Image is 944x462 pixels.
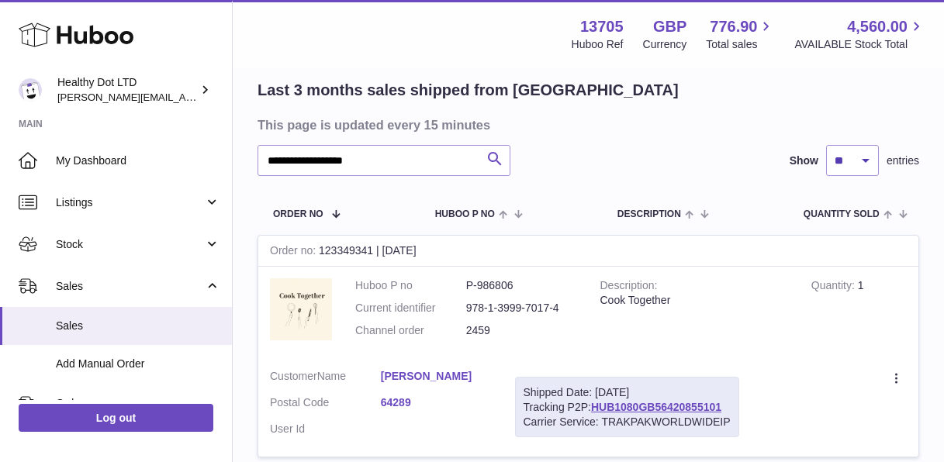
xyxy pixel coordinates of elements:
[847,16,908,37] span: 4,560.00
[57,91,311,103] span: [PERSON_NAME][EMAIL_ADDRESS][DOMAIN_NAME]
[19,78,42,102] img: Dorothy@healthydot.com
[524,385,731,400] div: Shipped Date: [DATE]
[600,279,658,295] strong: Description
[270,369,381,388] dt: Name
[355,278,466,293] dt: Huboo P no
[270,278,332,340] img: 1716545230.png
[794,37,925,52] span: AVAILABLE Stock Total
[804,209,880,219] span: Quantity Sold
[56,396,204,411] span: Orders
[270,370,317,382] span: Customer
[617,209,681,219] span: Description
[355,323,466,338] dt: Channel order
[270,422,381,436] dt: User Id
[811,279,858,295] strong: Quantity
[435,209,495,219] span: Huboo P no
[258,80,679,101] h2: Last 3 months sales shipped from [GEOGRAPHIC_DATA]
[258,236,918,267] div: 123349341 | [DATE]
[258,116,915,133] h3: This page is updated every 15 minutes
[515,377,739,438] div: Tracking P2P:
[381,369,492,384] a: [PERSON_NAME]
[466,323,577,338] dd: 2459
[355,301,466,315] dt: Current identifier
[273,209,323,219] span: Order No
[790,153,818,168] label: Show
[56,279,204,294] span: Sales
[706,37,775,52] span: Total sales
[800,267,918,357] td: 1
[572,37,624,52] div: Huboo Ref
[706,16,775,52] a: 776.90 Total sales
[56,195,204,210] span: Listings
[600,293,788,308] div: Cook Together
[381,395,492,410] a: 64289
[19,404,213,432] a: Log out
[710,16,757,37] span: 776.90
[56,319,220,333] span: Sales
[794,16,925,52] a: 4,560.00 AVAILABLE Stock Total
[466,301,577,315] dd: 978-1-3999-7017-4
[643,37,687,52] div: Currency
[56,357,220,371] span: Add Manual Order
[591,401,721,413] a: HUB1080GB56420855101
[56,153,220,168] span: My Dashboard
[887,153,919,168] span: entries
[56,237,204,252] span: Stock
[466,278,577,293] dd: P-986806
[270,395,381,414] dt: Postal Code
[524,415,731,429] div: Carrier Service: TRAKPAKWORLDWIDEIP
[270,244,319,260] strong: Order no
[653,16,686,37] strong: GBP
[580,16,624,37] strong: 13705
[57,75,197,105] div: Healthy Dot LTD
